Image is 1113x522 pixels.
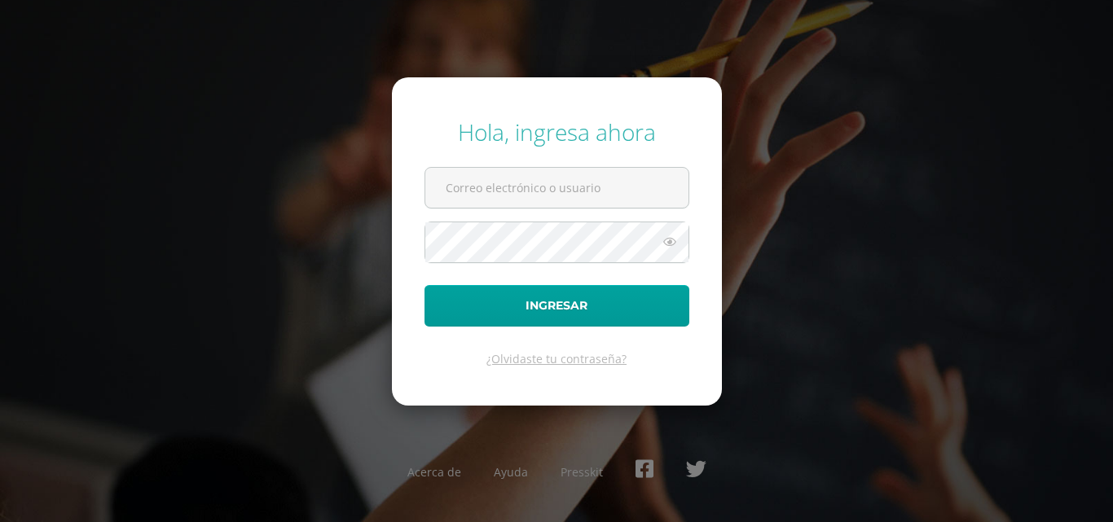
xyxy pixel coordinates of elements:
[486,351,627,366] a: ¿Olvidaste tu contraseña?
[425,116,689,147] div: Hola, ingresa ahora
[494,464,528,480] a: Ayuda
[425,168,688,208] input: Correo electrónico o usuario
[407,464,461,480] a: Acerca de
[561,464,603,480] a: Presskit
[425,285,689,327] button: Ingresar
